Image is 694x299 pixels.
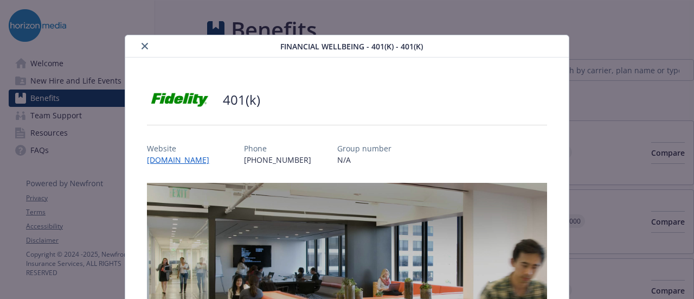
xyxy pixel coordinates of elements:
[147,143,218,154] p: Website
[147,155,218,165] a: [DOMAIN_NAME]
[280,41,423,52] span: Financial Wellbeing - 401(k) - 401(k)
[147,84,212,116] img: Fidelity Investments
[223,91,260,109] h2: 401(k)
[244,143,311,154] p: Phone
[138,40,151,53] button: close
[244,154,311,166] p: [PHONE_NUMBER]
[337,143,391,154] p: Group number
[337,154,391,166] p: N/A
